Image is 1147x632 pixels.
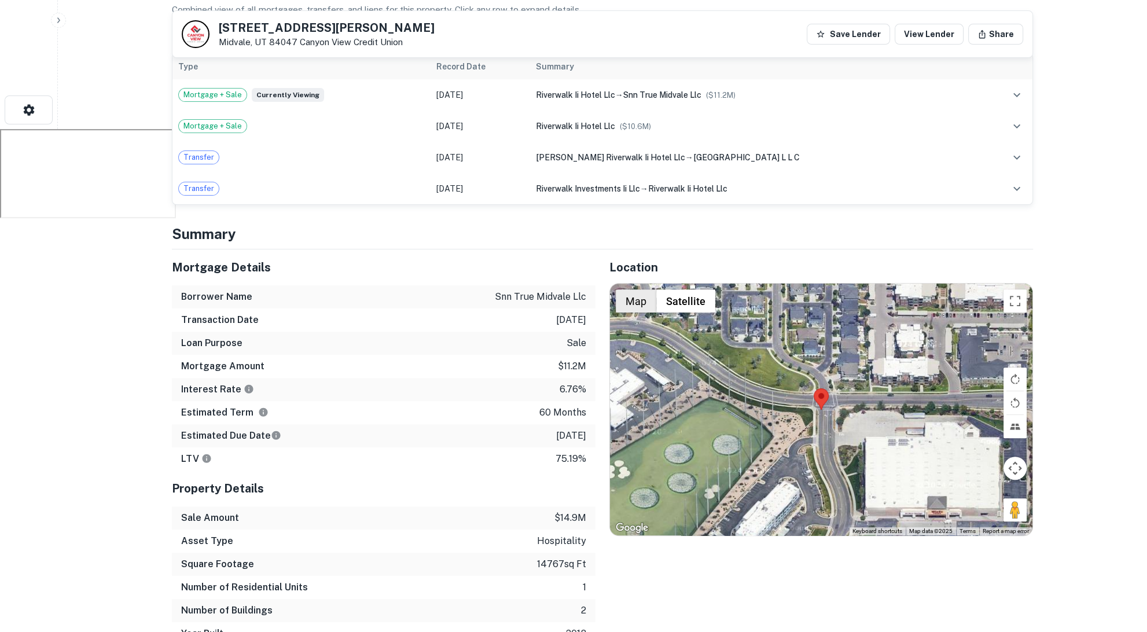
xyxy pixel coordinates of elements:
button: Share [968,24,1023,45]
p: $14.9m [554,511,586,525]
button: Map camera controls [1003,457,1027,480]
h5: Mortgage Details [172,259,595,276]
button: expand row [1007,179,1027,199]
button: Rotate map clockwise [1003,368,1027,391]
h6: Asset Type [181,534,233,548]
h5: [STREET_ADDRESS][PERSON_NAME] [219,22,435,34]
span: riverwalk investments ii llc [536,184,640,193]
p: 60 months [539,406,586,420]
th: Record Date [431,54,530,79]
h6: Number of Buildings [181,604,273,618]
a: Canyon View Credit Union [300,37,403,47]
p: 1 [583,580,586,594]
button: expand row [1007,148,1027,167]
span: riverwalk ii hotel llc [648,184,727,193]
p: [DATE] [556,429,586,443]
a: Open this area in Google Maps (opens a new window) [613,520,651,535]
h6: Mortgage Amount [181,359,264,373]
button: Show street map [616,289,656,313]
a: View Lender [895,24,964,45]
button: Toggle fullscreen view [1003,289,1027,313]
p: 75.19% [556,452,586,466]
p: $11.2m [558,359,586,373]
p: 2 [581,604,586,618]
h6: Borrower Name [181,290,252,304]
span: snn true midvale llc [623,90,701,100]
h6: Estimated Term [181,406,269,420]
img: Google [613,520,651,535]
iframe: Chat Widget [1089,539,1147,595]
h6: Sale Amount [181,511,239,525]
button: Drag Pegman onto the map to open Street View [1003,498,1027,521]
span: riverwalk ii hotel llc [536,122,615,131]
span: ($ 11.2M ) [706,91,736,100]
h5: Property Details [172,480,595,497]
h6: Transaction Date [181,313,259,327]
button: Rotate map counterclockwise [1003,391,1027,414]
h6: Square Footage [181,557,254,571]
th: Summary [530,54,981,79]
div: → [536,89,976,101]
span: [GEOGRAPHIC_DATA] l l c [693,153,800,162]
span: riverwalk ii hotel llc [536,90,615,100]
button: Keyboard shortcuts [852,527,902,535]
h6: Number of Residential Units [181,580,308,594]
h6: LTV [181,452,212,466]
h6: Loan Purpose [181,336,242,350]
th: Type [172,54,431,79]
div: → [536,151,976,164]
svg: Estimate is based on a standard schedule for this type of loan. [271,430,281,440]
span: Transfer [179,152,219,163]
p: hospitality [537,534,586,548]
svg: LTVs displayed on the website are for informational purposes only and may be reported incorrectly... [201,453,212,464]
svg: The interest rates displayed on the website are for informational purposes only and may be report... [244,384,254,394]
span: [PERSON_NAME] riverwalk ii hotel llc [536,153,685,162]
a: Terms (opens in new tab) [959,528,976,534]
p: Midvale, UT 84047 [219,37,435,47]
span: Mortgage + Sale [179,120,247,132]
div: → [536,182,976,195]
td: [DATE] [431,173,530,204]
td: [DATE] [431,79,530,111]
td: [DATE] [431,111,530,142]
h6: Interest Rate [181,383,254,396]
svg: Term is based on a standard schedule for this type of loan. [258,407,269,417]
p: snn true midvale llc [495,290,586,304]
button: expand row [1007,85,1027,105]
span: Currently viewing [252,88,324,102]
p: Combined view of all mortgages, transfers, and liens for this property. Click any row to expand d... [172,3,1033,17]
p: sale [567,336,586,350]
button: Show satellite imagery [656,289,715,313]
td: [DATE] [431,142,530,173]
h4: Summary [172,223,1033,244]
span: Transfer [179,183,219,194]
p: 6.76% [560,383,586,396]
p: [DATE] [556,313,586,327]
p: 14767 sq ft [537,557,586,571]
a: Report a map error [983,528,1029,534]
button: expand row [1007,116,1027,136]
h5: Location [609,259,1033,276]
span: Map data ©2025 [909,528,953,534]
button: Tilt map [1003,415,1027,438]
h6: Estimated Due Date [181,429,281,443]
button: Save Lender [807,24,890,45]
span: ($ 10.6M ) [620,122,651,131]
span: Mortgage + Sale [179,89,247,101]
